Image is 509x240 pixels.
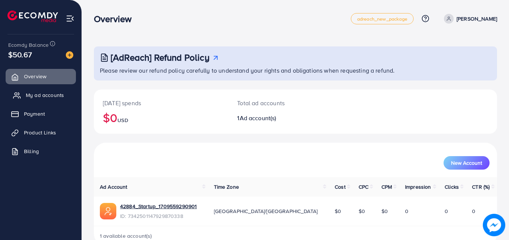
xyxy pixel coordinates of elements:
[6,144,76,159] a: Billing
[66,14,74,23] img: menu
[8,41,49,49] span: Ecomdy Balance
[237,98,320,107] p: Total ad accounts
[100,183,128,191] span: Ad Account
[120,212,197,220] span: ID: 7342501147929870338
[6,88,76,103] a: My ad accounts
[483,214,505,236] img: image
[237,115,320,122] h2: 1
[7,10,58,22] img: logo
[6,69,76,84] a: Overview
[100,66,493,75] p: Please review our refund policy carefully to understand your rights and obligations when requesti...
[24,129,56,136] span: Product Links
[214,207,318,215] span: [GEOGRAPHIC_DATA]/[GEOGRAPHIC_DATA]
[359,183,368,191] span: CPC
[100,232,152,240] span: 1 available account(s)
[351,13,414,24] a: adreach_new_package
[103,98,219,107] p: [DATE] spends
[441,14,497,24] a: [PERSON_NAME]
[381,183,392,191] span: CPM
[100,203,116,219] img: ic-ads-acc.e4c84228.svg
[24,148,39,155] span: Billing
[357,16,407,21] span: adreach_new_package
[405,207,408,215] span: 0
[381,207,388,215] span: $0
[117,116,128,124] span: USD
[8,49,32,60] span: $50.67
[335,183,346,191] span: Cost
[451,160,482,165] span: New Account
[444,156,490,170] button: New Account
[24,73,46,80] span: Overview
[445,207,448,215] span: 0
[405,183,431,191] span: Impression
[6,106,76,121] a: Payment
[6,125,76,140] a: Product Links
[111,52,209,63] h3: [AdReach] Refund Policy
[26,91,64,99] span: My ad accounts
[103,110,219,125] h2: $0
[472,183,490,191] span: CTR (%)
[66,51,73,59] img: image
[457,14,497,23] p: [PERSON_NAME]
[120,203,197,210] a: 42884_Startup_1709559290901
[94,13,138,24] h3: Overview
[335,207,341,215] span: $0
[359,207,365,215] span: $0
[240,114,276,122] span: Ad account(s)
[24,110,45,118] span: Payment
[214,183,239,191] span: Time Zone
[445,183,459,191] span: Clicks
[472,207,475,215] span: 0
